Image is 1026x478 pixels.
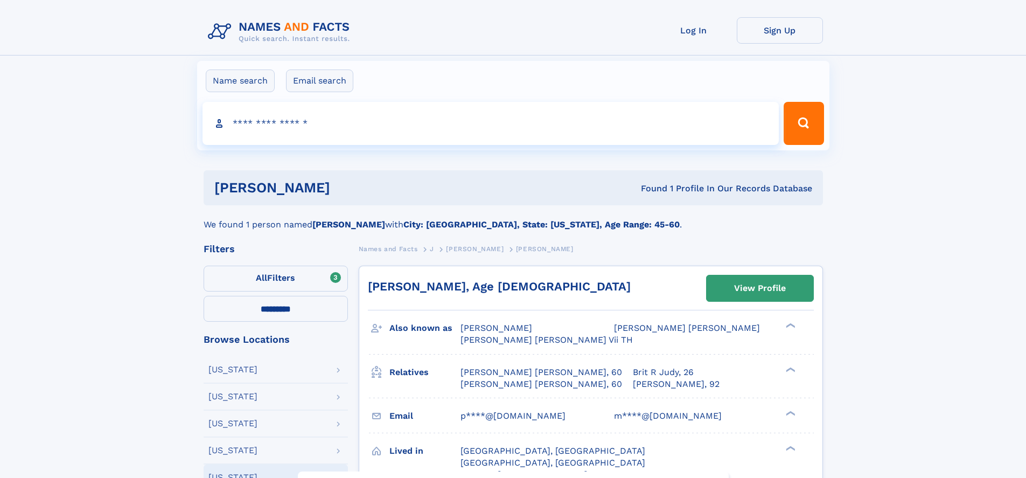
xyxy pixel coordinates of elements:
[204,266,348,292] label: Filters
[208,392,257,401] div: [US_STATE]
[368,280,631,293] a: [PERSON_NAME], Age [DEMOGRAPHIC_DATA]
[430,245,434,253] span: J
[633,378,720,390] a: [PERSON_NAME], 92
[784,102,823,145] button: Search Button
[203,102,779,145] input: search input
[783,366,796,373] div: ❯
[256,273,267,283] span: All
[208,419,257,428] div: [US_STATE]
[460,335,633,345] span: [PERSON_NAME] [PERSON_NAME] Vii TH
[614,323,760,333] span: [PERSON_NAME] [PERSON_NAME]
[446,245,504,253] span: [PERSON_NAME]
[783,410,796,417] div: ❯
[783,322,796,329] div: ❯
[633,366,694,378] a: Brit R Judy, 26
[430,242,434,255] a: J
[707,275,813,301] a: View Profile
[389,442,460,460] h3: Lived in
[214,181,486,195] h1: [PERSON_NAME]
[403,219,680,230] b: City: [GEOGRAPHIC_DATA], State: [US_STATE], Age Range: 45-60
[460,366,622,378] a: [PERSON_NAME] [PERSON_NAME], 60
[208,446,257,455] div: [US_STATE]
[204,244,348,254] div: Filters
[460,446,645,456] span: [GEOGRAPHIC_DATA], [GEOGRAPHIC_DATA]
[389,319,460,337] h3: Also known as
[312,219,385,230] b: [PERSON_NAME]
[651,17,737,44] a: Log In
[208,365,257,374] div: [US_STATE]
[460,323,532,333] span: [PERSON_NAME]
[485,183,812,195] div: Found 1 Profile In Our Records Database
[389,407,460,425] h3: Email
[446,242,504,255] a: [PERSON_NAME]
[206,70,275,92] label: Name search
[460,458,645,468] span: [GEOGRAPHIC_DATA], [GEOGRAPHIC_DATA]
[389,363,460,382] h3: Relatives
[204,335,348,344] div: Browse Locations
[204,17,359,46] img: Logo Names and Facts
[460,378,622,390] a: [PERSON_NAME] [PERSON_NAME], 60
[734,276,786,301] div: View Profile
[204,205,823,231] div: We found 1 person named with .
[783,445,796,452] div: ❯
[286,70,353,92] label: Email search
[737,17,823,44] a: Sign Up
[516,245,574,253] span: [PERSON_NAME]
[359,242,418,255] a: Names and Facts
